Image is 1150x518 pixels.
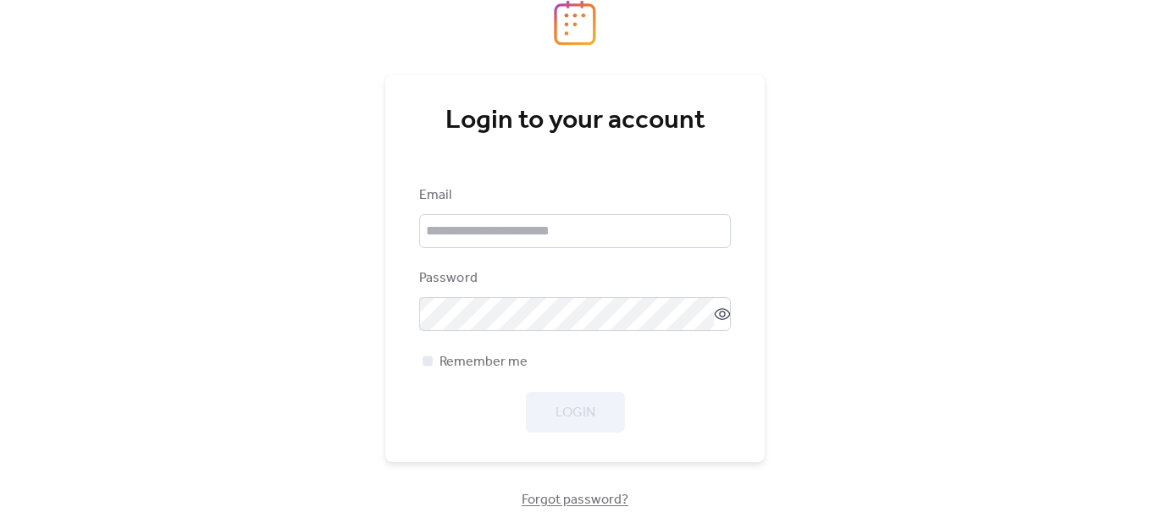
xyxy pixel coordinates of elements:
div: Email [419,185,727,206]
div: Password [419,268,727,289]
a: Forgot password? [522,495,628,504]
span: Forgot password? [522,490,628,510]
div: Login to your account [419,104,731,138]
span: Remember me [440,352,528,372]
